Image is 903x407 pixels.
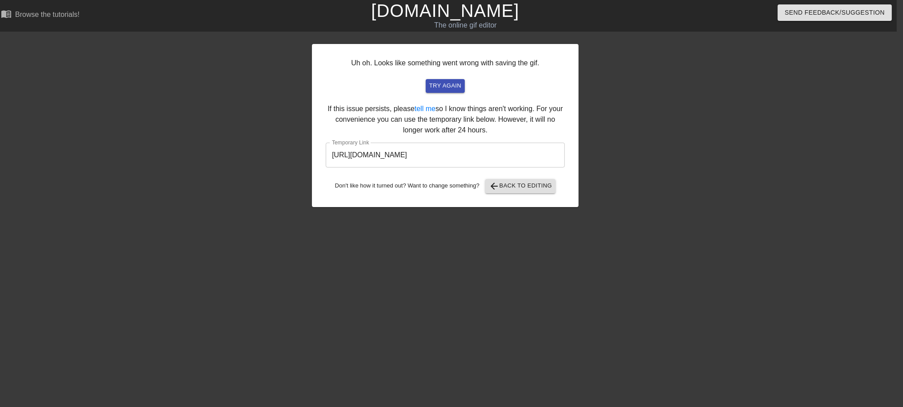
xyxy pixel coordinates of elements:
div: The online gif editor [299,20,631,31]
button: try again [426,79,465,93]
div: Uh oh. Looks like something went wrong with saving the gif. If this issue persists, please so I k... [312,44,579,207]
div: Don't like how it turned out? Want to change something? [326,179,565,193]
a: [DOMAIN_NAME] [371,1,519,20]
div: Browse the tutorials! [15,11,80,18]
button: Send Feedback/Suggestion [778,4,892,21]
a: tell me [415,105,436,112]
button: Back to Editing [485,179,556,193]
span: try again [429,81,461,91]
span: arrow_back [489,181,499,192]
input: bare [326,143,565,168]
span: menu_book [1,8,12,19]
span: Back to Editing [489,181,552,192]
span: Send Feedback/Suggestion [785,7,885,18]
a: Browse the tutorials! [1,8,80,22]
